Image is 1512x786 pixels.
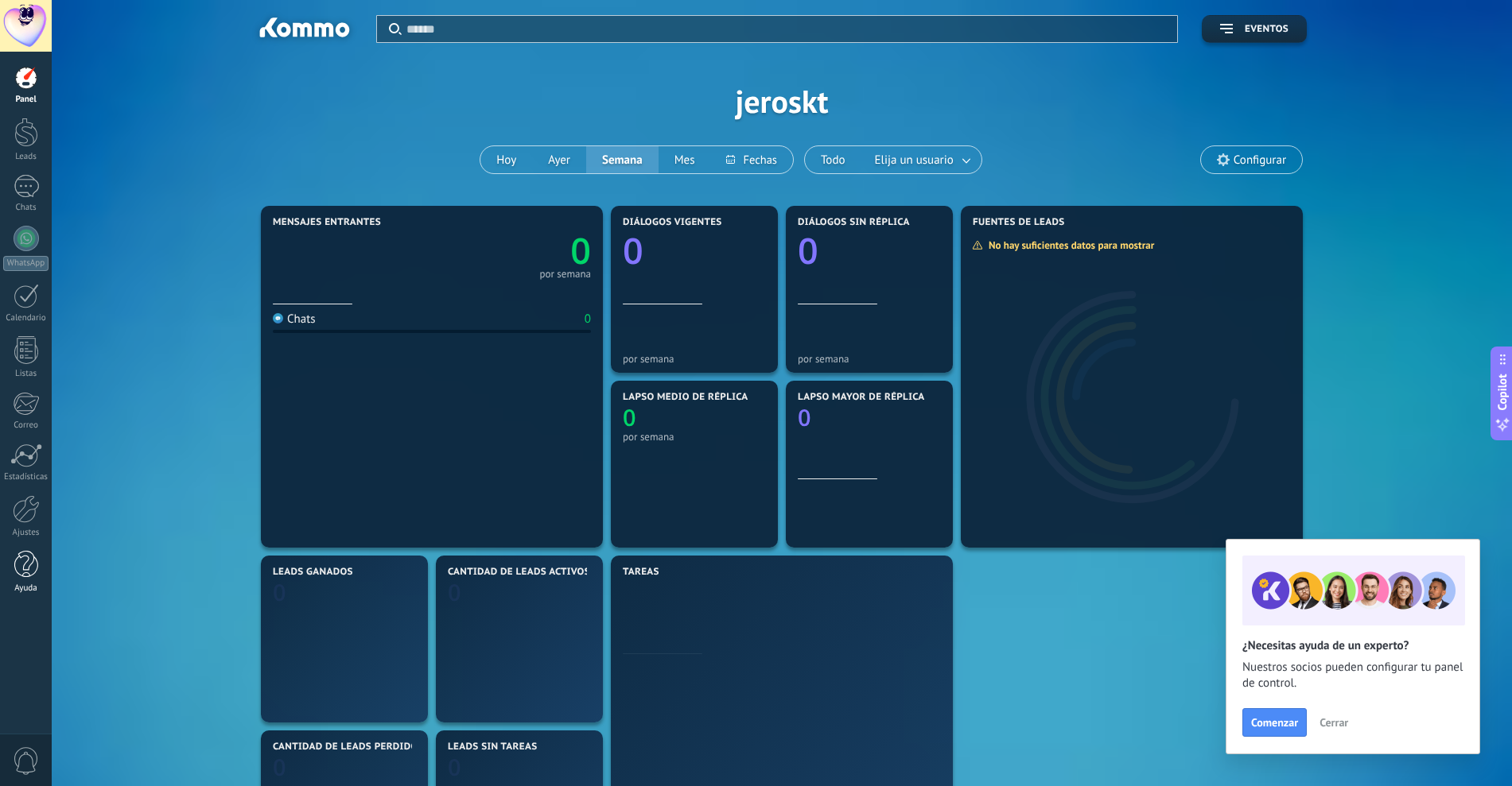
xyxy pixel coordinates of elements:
text: 0 [448,577,461,608]
a: 0 [432,227,591,275]
text: 0 [448,752,461,783]
span: Comenzar [1251,717,1298,728]
button: Fechas [710,146,792,173]
text: 0 [798,227,818,275]
span: Cerrar [1320,717,1348,728]
div: Ayuda [3,583,49,594]
div: Chats [273,312,316,327]
span: Cantidad de leads perdidos [273,741,424,753]
span: Fuentes de leads [973,217,1065,228]
span: Configurar [1234,153,1286,167]
div: 0 [585,312,591,327]
button: Comenzar [1242,708,1307,737]
text: 0 [273,577,286,608]
div: No hay suficientes datos para mostrar [972,238,1165,252]
div: Estadísticas [3,472,49,482]
span: Leads sin tareas [448,741,537,753]
span: Diálogos sin réplica [798,217,910,228]
span: Leads ganados [273,567,353,578]
text: 0 [798,402,811,433]
span: Nuestros socios pueden configurar tu panel de control. [1242,660,1463,691]
button: Elija un usuario [861,146,981,173]
div: WhatsApp [3,256,49,271]
button: Mes [659,146,711,173]
button: Semana [586,146,659,173]
button: Cerrar [1312,710,1355,734]
span: Tareas [623,567,659,578]
text: 0 [570,227,591,275]
div: por semana [623,353,766,365]
div: Calendario [3,313,49,323]
div: Panel [3,95,49,105]
button: Hoy [480,146,532,173]
button: Todo [805,146,861,173]
div: Listas [3,369,49,379]
text: 0 [623,227,643,275]
span: Copilot [1495,374,1510,410]
h2: ¿Necesitas ayuda de un experto? [1242,638,1463,653]
span: Cantidad de leads activos [448,567,590,578]
div: Chats [3,203,49,213]
img: Chats [273,313,283,323]
text: 0 [623,402,636,433]
span: Mensajes entrantes [273,217,381,228]
text: 0 [273,752,286,783]
div: Ajustes [3,528,49,538]
div: por semana [539,270,591,278]
span: Lapso mayor de réplica [798,392,924,403]
span: Eventos [1245,24,1289,35]
div: por semana [798,353,941,365]
button: Eventos [1202,15,1307,43]
button: Ayer [532,146,586,173]
div: Correo [3,420,49,431]
span: Lapso medio de réplica [623,392,748,403]
span: Elija un usuario [872,149,957,171]
div: por semana [623,431,766,443]
span: Diálogos vigentes [623,217,722,228]
div: Leads [3,152,49,162]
